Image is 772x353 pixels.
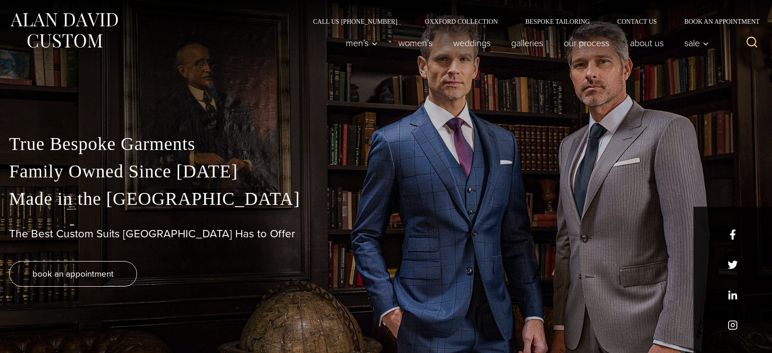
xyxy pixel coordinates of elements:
[346,38,378,48] span: Men’s
[501,34,554,52] a: Galleries
[684,38,709,48] span: Sale
[741,32,763,54] button: View Search Form
[9,10,119,51] img: Alan David Custom
[512,18,603,25] a: Bespoke Tailoring
[32,267,114,280] span: book an appointment
[388,34,443,52] a: Women’s
[411,18,512,25] a: Oxxford Collection
[9,227,763,241] h1: The Best Custom Suits [GEOGRAPHIC_DATA] Has to Offer
[554,34,620,52] a: Our Process
[299,18,411,25] a: Call Us [PHONE_NUMBER]
[9,261,137,287] a: book an appointment
[299,18,763,25] nav: Secondary Navigation
[603,18,671,25] a: Contact Us
[336,34,714,52] nav: Primary Navigation
[671,18,763,25] a: Book an Appointment
[9,130,763,213] p: True Bespoke Garments Family Owned Since [DATE] Made in the [GEOGRAPHIC_DATA]
[620,34,674,52] a: About Us
[443,34,501,52] a: weddings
